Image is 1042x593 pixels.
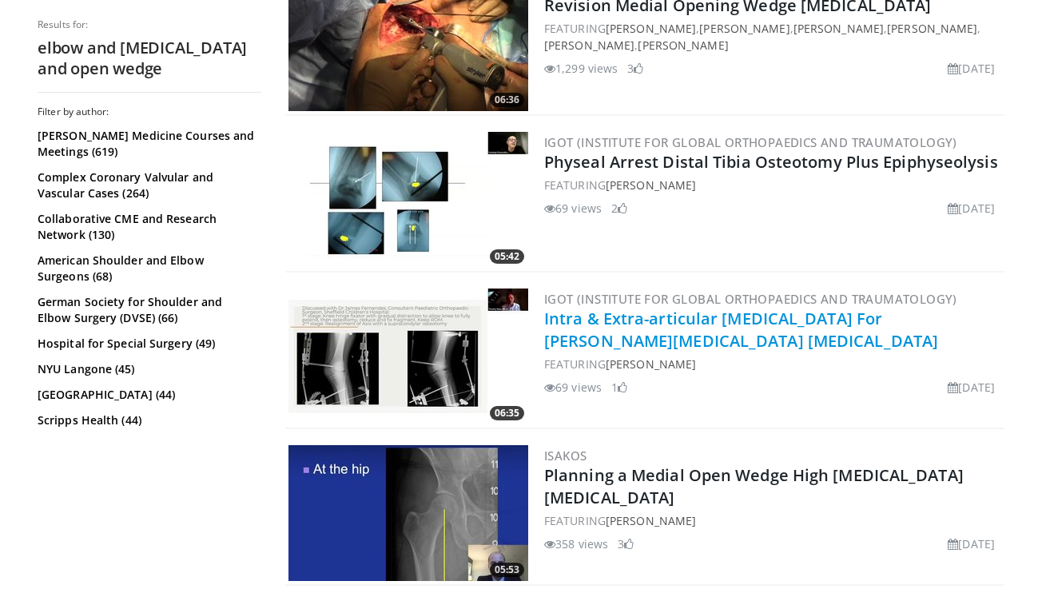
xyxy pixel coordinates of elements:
[38,253,257,285] a: American Shoulder and Elbow Surgeons (68)
[288,289,528,424] img: be2c8b66-4234-4a3d-958a-406329105864.300x170_q85_crop-smart_upscale.jpg
[627,60,643,77] li: 3
[544,535,608,552] li: 358 views
[38,387,257,403] a: [GEOGRAPHIC_DATA] (44)
[490,93,524,107] span: 06:36
[490,406,524,420] span: 06:35
[38,128,257,160] a: [PERSON_NAME] Medicine Courses and Meetings (619)
[38,211,257,243] a: Collaborative CME and Research Network (130)
[544,448,587,464] a: ISAKOS
[38,105,261,118] h3: Filter by author:
[288,445,528,581] img: 9db43bf0-1265-4264-abec-d0ce8b4434a7.300x170_q85_crop-smart_upscale.jpg
[38,294,257,326] a: German Society for Shoulder and Elbow Surgery (DVSE) (66)
[38,38,261,79] h2: elbow and [MEDICAL_DATA] and open wedge
[38,169,257,201] a: Complex Coronary Valvular and Vascular Cases (264)
[38,18,261,31] p: Results for:
[288,132,528,268] img: 669613f4-cb48-4897-9182-144c0e6473a3.300x170_q85_crop-smart_upscale.jpg
[38,336,257,352] a: Hospital for Special Surgery (49)
[606,177,696,193] a: [PERSON_NAME]
[948,535,995,552] li: [DATE]
[638,38,728,53] a: [PERSON_NAME]
[544,291,957,307] a: IGOT (Institute for Global Orthopaedics and Traumatology)
[288,445,528,581] a: 05:53
[544,20,1001,54] div: FEATURING , , , , ,
[544,38,634,53] a: [PERSON_NAME]
[606,21,696,36] a: [PERSON_NAME]
[948,379,995,396] li: [DATE]
[618,535,634,552] li: 3
[544,60,618,77] li: 1,299 views
[887,21,977,36] a: [PERSON_NAME]
[948,60,995,77] li: [DATE]
[38,361,257,377] a: NYU Langone (45)
[544,379,602,396] li: 69 views
[544,151,998,173] a: Physeal Arrest Distal Tibia Osteotomy Plus Epiphyseolysis
[544,200,602,217] li: 69 views
[793,21,884,36] a: [PERSON_NAME]
[490,249,524,264] span: 05:42
[606,356,696,372] a: [PERSON_NAME]
[544,308,938,352] a: Intra & Extra-articular [MEDICAL_DATA] For [PERSON_NAME][MEDICAL_DATA] [MEDICAL_DATA]
[611,200,627,217] li: 2
[611,379,627,396] li: 1
[38,412,257,428] a: Scripps Health (44)
[544,464,964,508] a: Planning a Medial Open Wedge High [MEDICAL_DATA] [MEDICAL_DATA]
[699,21,789,36] a: [PERSON_NAME]
[544,177,1001,193] div: FEATURING
[288,132,528,268] a: 05:42
[288,289,528,424] a: 06:35
[948,200,995,217] li: [DATE]
[544,356,1001,372] div: FEATURING
[544,134,957,150] a: IGOT (Institute for Global Orthopaedics and Traumatology)
[490,563,524,577] span: 05:53
[544,512,1001,529] div: FEATURING
[606,513,696,528] a: [PERSON_NAME]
